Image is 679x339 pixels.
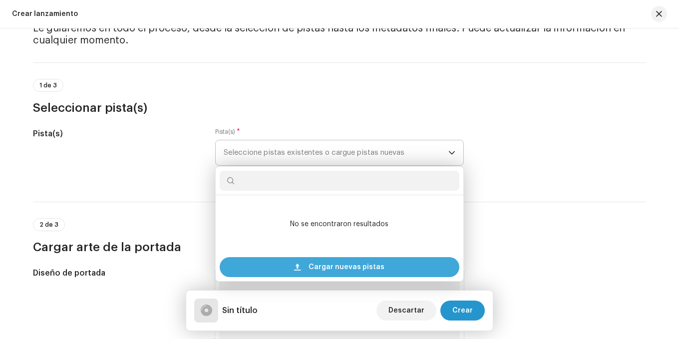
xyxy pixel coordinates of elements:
[376,301,436,321] button: Descartar
[33,267,199,279] h5: Diseño de portada
[33,128,199,140] h5: Pista(s)
[33,239,646,255] h3: Cargar arte de la portada
[388,301,424,321] span: Descartar
[224,140,448,165] span: Seleccione pistas existentes o cargue pistas nuevas
[309,257,384,277] span: Cargar nuevas pistas
[33,22,646,46] h4: Le guiaremos en todo el proceso, desde la selección de pistas hasta los metadatos finales. Puede ...
[33,100,646,116] h3: Seleccionar pista(s)
[452,301,473,321] span: Crear
[222,305,258,317] h5: Sin título
[216,195,463,253] ul: Option List
[440,301,485,321] button: Crear
[220,199,459,249] li: No se encontraron resultados
[215,128,240,136] label: Pista(s)
[448,140,455,165] div: dropdown trigger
